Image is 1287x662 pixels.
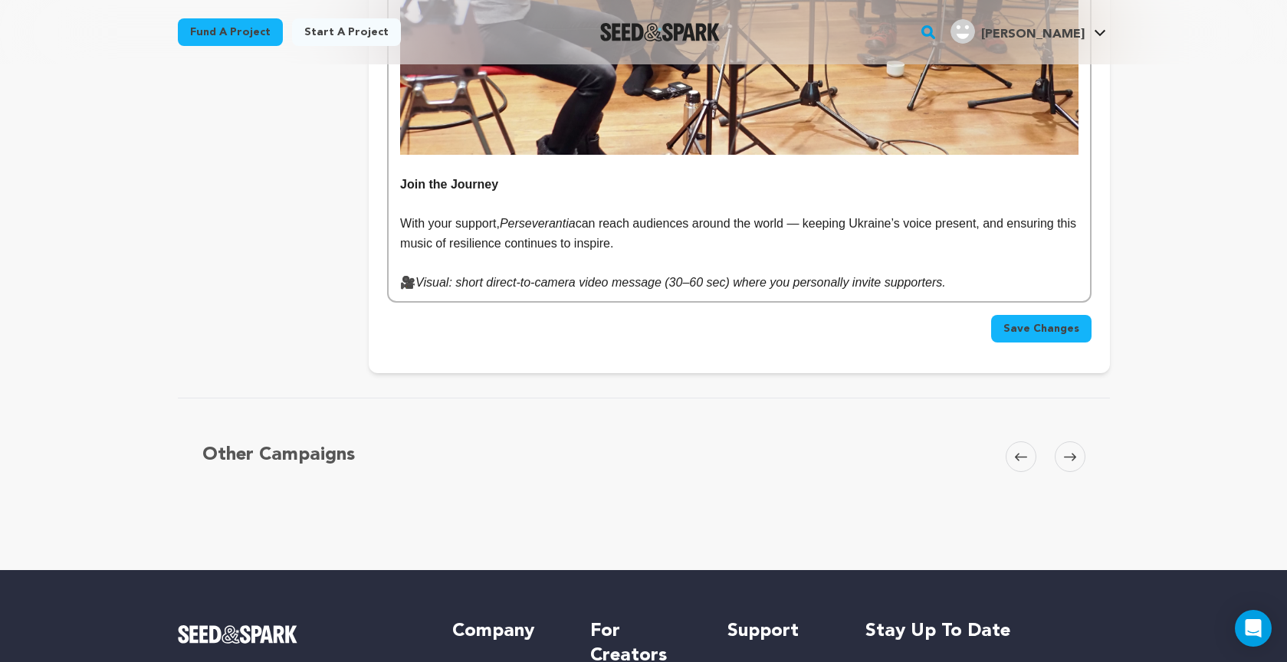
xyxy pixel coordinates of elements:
[950,19,1085,44] div: Vadim N.'s Profile
[178,18,283,46] a: Fund a project
[600,23,721,41] a: Seed&Spark Homepage
[950,19,975,44] img: user.png
[727,619,834,644] h5: Support
[947,16,1109,44] a: Vadim N.'s Profile
[500,217,576,230] em: Perseverantia
[1003,321,1079,336] span: Save Changes
[981,28,1085,41] span: [PERSON_NAME]
[865,619,1110,644] h5: Stay up to date
[1235,610,1272,647] div: Open Intercom Messenger
[600,23,721,41] img: Seed&Spark Logo Dark Mode
[415,276,946,289] em: Visual: short direct-to-camera video message (30–60 sec) where you personally invite supporters.
[292,18,401,46] a: Start a project
[947,16,1109,48] span: Vadim N.'s Profile
[178,625,298,644] img: Seed&Spark Logo
[452,619,559,644] h5: Company
[202,441,355,469] h5: Other Campaigns
[400,178,498,191] strong: Join the Journey
[400,273,1078,293] p: 🎥
[400,214,1078,253] p: With your support, can reach audiences around the world — keeping Ukraine’s voice present, and en...
[991,315,1092,342] button: Save Changes
[178,625,422,644] a: Seed&Spark Homepage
